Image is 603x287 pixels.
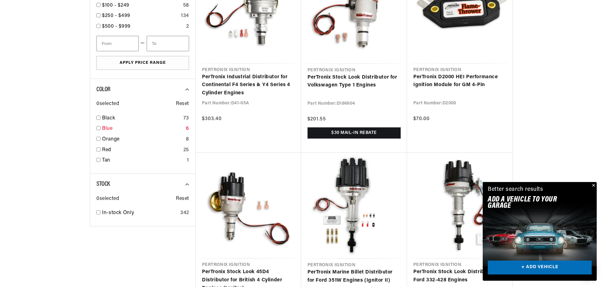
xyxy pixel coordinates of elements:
[307,74,401,90] a: PerTronix Stock Look Distributor for Volkswagen Type 1 Engines
[176,195,189,203] span: Reset
[183,2,189,10] div: 58
[96,56,189,70] button: Apply Price Range
[413,73,506,89] a: PerTronix D2000 HEI Performance Ignition Module for GM 4-Pin
[96,181,110,187] span: Stock
[102,209,178,217] a: In-stock Only
[186,125,189,133] div: 6
[176,100,189,108] span: Reset
[147,36,189,51] input: To
[186,135,189,144] div: 8
[181,12,189,20] div: 134
[186,23,189,31] div: 2
[202,73,295,97] a: PerTronix Industrial Distributor for Continental F4 Series & Y4 Series 4 Cylinder Engines
[187,157,189,165] div: 1
[96,36,139,51] input: From
[96,86,111,93] span: Color
[102,114,181,123] a: Black
[488,185,543,194] div: Better search results
[180,209,189,217] div: 342
[102,135,183,144] a: Orange
[102,146,181,154] a: Red
[102,125,183,133] a: Blue
[102,157,184,165] a: Tan
[488,261,592,275] a: + ADD VEHICLE
[102,24,131,29] span: $500 - $999
[102,13,130,18] span: $250 - $499
[183,146,189,154] div: 25
[96,195,119,203] span: 0 selected
[96,100,119,108] span: 0 selected
[307,268,401,284] a: PerTronix Marine Billet Distributor for Ford 351W Engines (Ignitor II)
[183,114,189,123] div: 73
[102,3,129,8] span: $100 - $249
[140,39,145,47] span: —
[413,268,506,284] a: PerTronix Stock Look Distributor for Ford 332-428 Engines
[589,182,597,190] button: Close
[488,196,576,209] h2: Add A VEHICLE to your garage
